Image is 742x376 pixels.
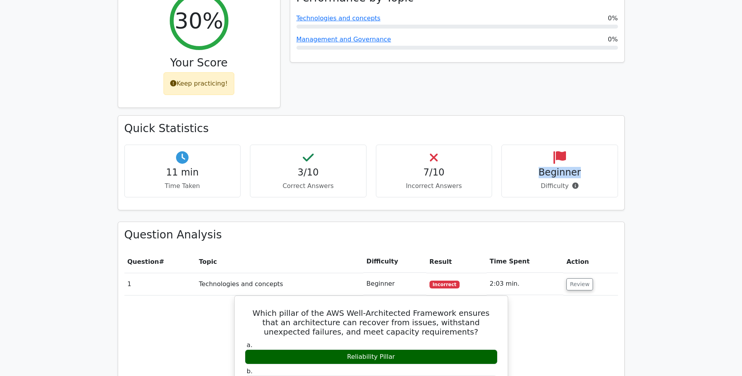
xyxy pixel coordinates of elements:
[383,167,486,178] h4: 7/10
[296,14,381,22] a: Technologies and concepts
[429,281,460,288] span: Incorrect
[196,273,363,295] td: Technologies and concepts
[174,7,223,34] h2: 30%
[196,251,363,273] th: Topic
[124,122,618,135] h3: Quick Statistics
[244,308,498,337] h5: Which pillar of the AWS Well-Architected Framework ensures that an architecture can recover from ...
[131,167,234,178] h4: 11 min
[247,367,253,375] span: b.
[124,56,274,70] h3: Your Score
[247,341,253,349] span: a.
[508,167,611,178] h4: Beginner
[131,181,234,191] p: Time Taken
[426,251,487,273] th: Result
[487,251,563,273] th: Time Spent
[363,273,426,295] td: Beginner
[124,251,196,273] th: #
[124,228,618,242] h3: Question Analysis
[257,167,360,178] h4: 3/10
[124,273,196,295] td: 1
[566,278,593,290] button: Review
[163,72,234,95] div: Keep practicing!
[128,258,159,265] span: Question
[487,273,563,295] td: 2:03 min.
[508,181,611,191] p: Difficulty
[563,251,618,273] th: Action
[296,36,391,43] a: Management and Governance
[383,181,486,191] p: Incorrect Answers
[608,14,618,23] span: 0%
[245,349,498,365] div: Reliability Pillar
[608,35,618,44] span: 0%
[257,181,360,191] p: Correct Answers
[363,251,426,273] th: Difficulty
